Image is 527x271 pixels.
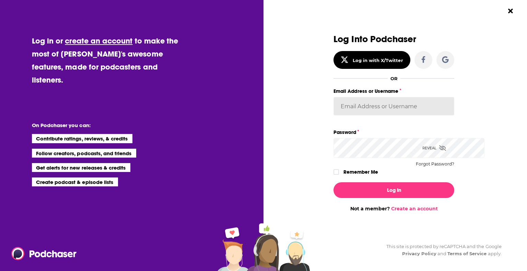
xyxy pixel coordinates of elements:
[32,177,118,186] li: Create podcast & episode lists
[333,182,454,198] button: Log In
[353,58,403,63] div: Log in with X/Twitter
[32,122,169,128] li: On Podchaser you can:
[32,163,130,172] li: Get alerts for new releases & credits
[65,36,132,46] a: create an account
[333,206,454,212] div: Not a member?
[391,206,438,212] a: Create an account
[343,168,378,176] label: Remember Me
[381,243,502,257] div: This site is protected by reCAPTCHA and the Google and apply.
[416,162,454,167] button: Forgot Password?
[11,247,72,260] a: Podchaser - Follow, Share and Rate Podcasts
[504,4,517,17] button: Close Button
[333,97,454,115] input: Email Address or Username
[390,76,398,81] div: OR
[333,128,454,137] label: Password
[333,87,454,96] label: Email Address or Username
[333,34,454,44] h3: Log Into Podchaser
[11,247,77,260] img: Podchaser - Follow, Share and Rate Podcasts
[333,51,410,69] button: Log in with X/Twitter
[447,251,487,256] a: Terms of Service
[422,138,446,158] div: Reveal
[32,134,133,143] li: Contribute ratings, reviews, & credits
[402,251,436,256] a: Privacy Policy
[32,149,137,158] li: Follow creators, podcasts, and friends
